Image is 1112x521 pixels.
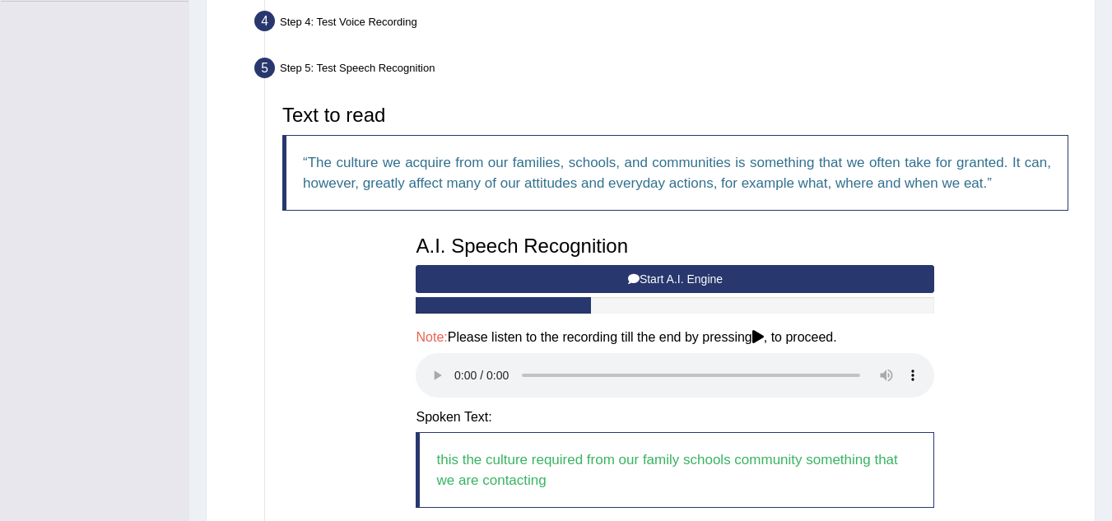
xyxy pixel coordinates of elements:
[416,330,447,344] span: Note:
[247,53,1087,89] div: Step 5: Test Speech Recognition
[416,410,934,425] h4: Spoken Text:
[416,265,934,293] button: Start A.I. Engine
[282,105,1068,126] h3: Text to read
[416,235,934,257] h3: A.I. Speech Recognition
[247,6,1087,42] div: Step 4: Test Voice Recording
[416,432,934,508] blockquote: this the culture required from our family schools community something that we are contacting
[303,155,1051,191] q: The culture we acquire from our families, schools, and communities is something that we often tak...
[416,330,934,345] h4: Please listen to the recording till the end by pressing , to proceed.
